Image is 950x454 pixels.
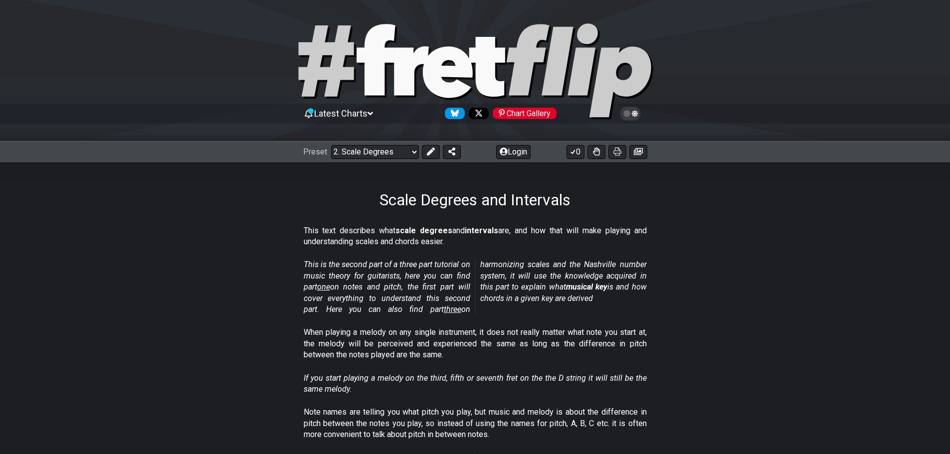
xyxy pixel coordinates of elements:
span: three [444,304,461,314]
span: Latest Charts [314,108,368,119]
button: Edit Preset [422,145,440,159]
span: Toggle light / dark theme [625,109,636,118]
strong: musical key [566,282,607,292]
button: Create image [629,145,647,159]
button: Login [496,145,531,159]
em: This is the second part of a three part tutorial on music theory for guitarists, here you can fin... [304,260,647,314]
button: Print [608,145,626,159]
a: Follow #fretflip at Bluesky [441,108,465,119]
span: Preset [303,147,327,156]
p: When playing a melody on any single instrument, it does not really matter what note you start at,... [304,327,647,360]
button: Toggle Dexterity for all fretkits [587,145,605,159]
span: one [317,282,330,292]
strong: intervals [465,226,498,235]
div: Chart Gallery [493,108,557,119]
strong: scale degrees [395,226,452,235]
select: Preset [331,145,419,159]
button: 0 [567,145,584,159]
p: This text describes what and are, and how that will make playing and understanding scales and cho... [304,225,647,248]
a: Follow #fretflip at X [465,108,489,119]
em: If you start playing a melody on the third, fifth or seventh fret on the the D string it will sti... [304,373,647,394]
h1: Scale Degrees and Intervals [380,190,570,209]
p: Note names are telling you what pitch you play, but music and melody is about the difference in p... [304,407,647,440]
a: #fretflip at Pinterest [489,108,557,119]
button: Share Preset [443,145,461,159]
